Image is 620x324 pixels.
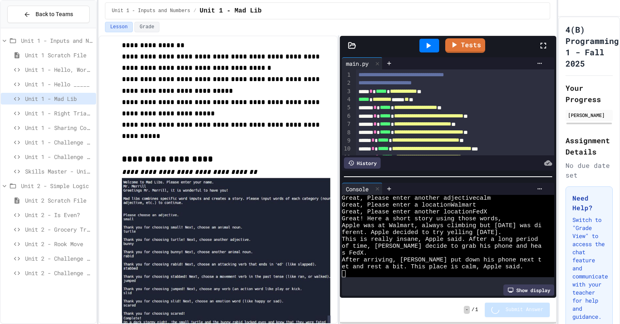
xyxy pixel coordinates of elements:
[25,138,93,146] span: Unit 1 - Challenge Project - Cat Years Calculator
[342,145,352,153] div: 10
[566,82,613,105] h2: Your Progress
[21,36,93,45] span: Unit 1 - Inputs and Numbers
[25,51,93,59] span: Unit 1 Scratch File
[342,215,502,222] span: Great! Here a short story using those words,
[342,88,352,96] div: 3
[342,96,352,104] div: 4
[342,59,373,68] div: main.py
[342,202,476,209] span: Great, Please enter a locationWalmart
[342,263,524,270] span: et and rest a bit. This place is calm, Apple said.
[342,257,571,263] span: After arriving, [PERSON_NAME] put down his phone next to a tabl
[25,269,93,277] span: Unit 2 - Challenge Project - Colors on Chessboard
[566,24,619,69] h1: 4(B) Programming 1 - Fall 2025
[566,161,613,180] div: No due date set
[342,250,367,257] span: s FedX.
[506,307,544,313] span: Submit Answer
[342,153,352,161] div: 11
[25,196,93,205] span: Unit 2 Scratch File
[342,129,352,137] div: 8
[25,65,93,74] span: Unit 1 - Hello, World!
[25,153,93,161] span: Unit 1 - Challenge Project - Ancient Pyramid
[25,123,93,132] span: Unit 1 - Sharing Cookies
[193,8,196,14] span: /
[105,22,133,32] button: Lesson
[342,243,571,250] span: of time, [PERSON_NAME] decide to grab his phone and head toward
[25,94,93,103] span: Unit 1 - Mad Lib
[342,71,352,79] div: 1
[25,109,93,117] span: Unit 1 - Right Triangle Calculator
[503,284,554,296] div: Show display
[342,120,352,128] div: 7
[25,211,93,219] span: Unit 2 - Is Even?
[572,193,606,213] h3: Need Help?
[445,38,485,53] a: Tests
[21,182,93,190] span: Unit 2 - Simple Logic
[572,216,606,321] p: Switch to "Grade View" to access the chat feature and communicate with your teacher for help and ...
[566,135,613,157] h2: Assignment Details
[342,229,502,236] span: ferent. Apple decided to try yelling [DATE].
[464,306,470,314] span: -
[568,111,610,119] div: [PERSON_NAME]
[25,80,93,88] span: Unit 1 - Hello _____
[342,222,545,229] span: Apple was at Walmart, always climbing but [DATE] was dif
[25,240,93,248] span: Unit 2 - Rook Move
[342,236,538,243] span: This is really insane, Apple said. After a long period
[342,195,491,202] span: Great, Please enter another adjectivecalm
[475,307,478,313] span: 1
[112,8,190,14] span: Unit 1 - Inputs and Numbers
[471,307,474,313] span: /
[342,112,352,120] div: 6
[25,254,93,263] span: Unit 2 - Challenge Project - Type of Triangle
[200,6,262,16] span: Unit 1 - Mad Lib
[25,167,93,176] span: Skills Master - Unit 1 - Parakeet Calculator
[134,22,159,32] button: Grade
[344,157,381,169] div: History
[342,104,352,112] div: 5
[36,10,73,19] span: Back to Teams
[25,225,93,234] span: Unit 2 - Grocery Tracker
[342,137,352,145] div: 9
[342,185,373,193] div: Console
[342,79,352,87] div: 2
[342,209,487,215] span: Great, Please enter another locationFedX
